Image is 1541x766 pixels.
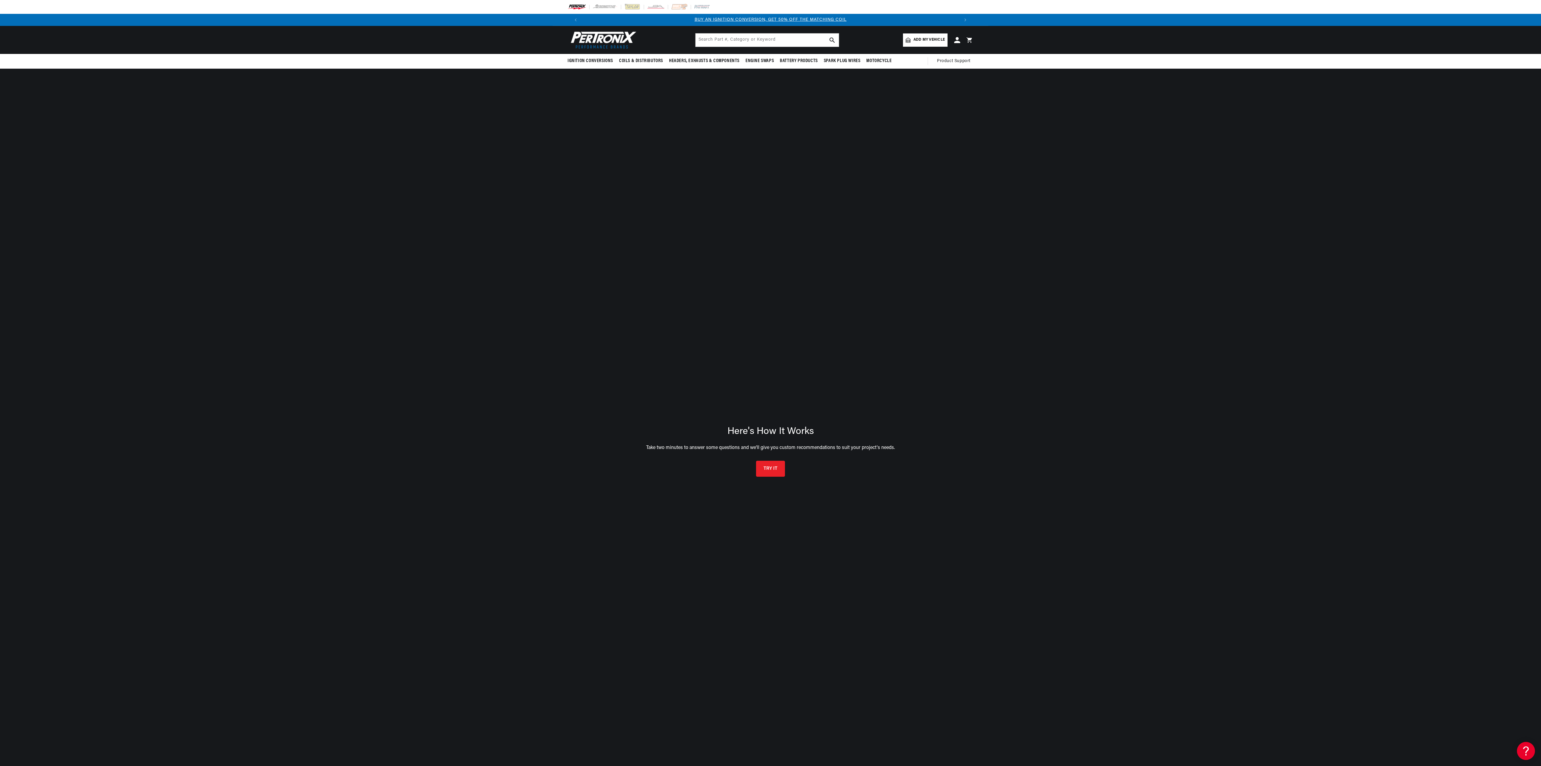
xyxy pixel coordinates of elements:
span: Add my vehicle [914,37,945,43]
summary: Motorcycle [863,54,895,68]
summary: Spark Plug Wires [821,54,864,68]
summary: Battery Products [777,54,821,68]
span: Spark Plug Wires [824,58,861,64]
a: Add my vehicle [903,33,948,47]
span: Headers, Exhausts & Components [669,58,739,64]
img: Pertronix [568,30,637,50]
span: Engine Swaps [746,58,774,64]
button: Translation missing: en.sections.announcements.next_announcement [959,14,971,26]
button: TRY IT [756,461,785,477]
span: Ignition Conversions [568,58,613,64]
summary: Engine Swaps [742,54,777,68]
summary: Ignition Conversions [568,54,616,68]
div: Here's How It Works [481,427,1060,436]
span: Motorcycle [866,58,892,64]
span: Battery Products [780,58,818,64]
slideshow-component: Translation missing: en.sections.announcements.announcement_bar [553,14,988,26]
a: BUY AN IGNITION CONVERSION, GET 50% OFF THE MATCHING COIL [695,17,847,22]
span: Product Support [937,58,970,64]
input: Search Part #, Category or Keyword [696,33,839,47]
summary: Headers, Exhausts & Components [666,54,742,68]
button: search button [826,33,839,47]
summary: Coils & Distributors [616,54,666,68]
div: Take two minutes to answer some questions and we'll give you custom recommendations to suit your ... [481,445,1060,450]
summary: Product Support [937,54,973,68]
span: Coils & Distributors [619,58,663,64]
div: Announcement [582,17,959,23]
button: Translation missing: en.sections.announcements.previous_announcement [570,14,582,26]
div: 1 of 3 [582,17,959,23]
